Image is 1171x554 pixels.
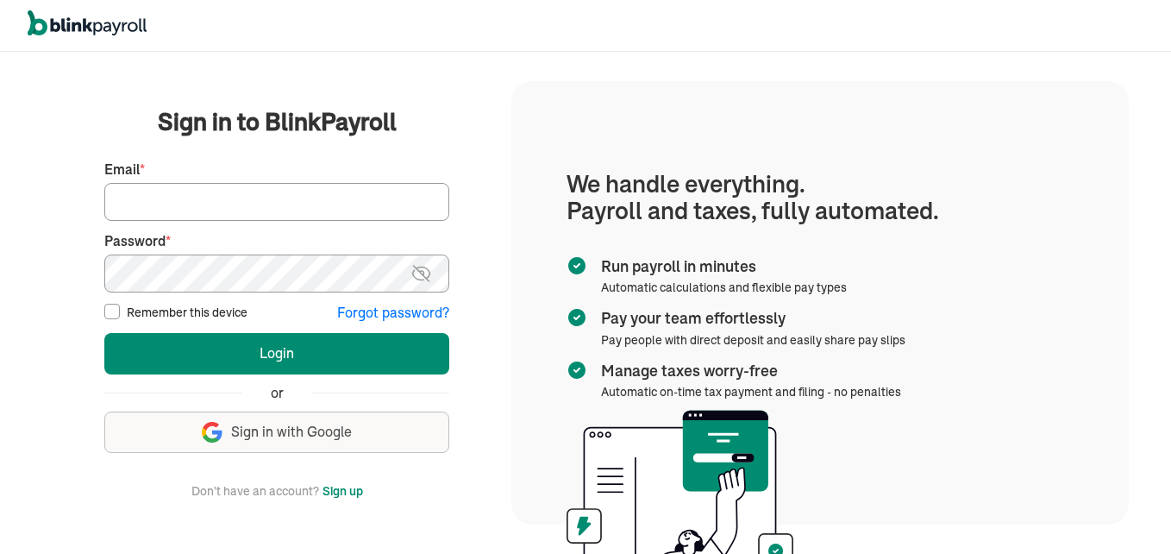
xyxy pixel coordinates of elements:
span: Manage taxes worry-free [601,360,894,382]
label: Password [104,231,449,251]
span: Sign in with Google [231,422,352,442]
img: eye [410,263,432,284]
img: checkmark [567,255,587,276]
span: Pay people with direct deposit and easily share pay slips [601,332,905,348]
span: Don't have an account? [191,481,319,501]
h1: We handle everything. Payroll and taxes, fully automated. [567,171,1074,224]
span: or [271,383,284,403]
span: Pay your team effortlessly [601,307,899,330]
button: Forgot password? [337,303,449,323]
span: Automatic on-time tax payment and filing - no penalties [601,384,901,400]
label: Remember this device [127,304,247,321]
input: Your email address [104,183,449,221]
span: Run payroll in minutes [601,255,840,278]
span: Automatic calculations and flexible pay types [601,280,847,295]
img: logo [28,10,147,36]
img: google [202,422,222,443]
span: Sign in to BlinkPayroll [158,104,397,139]
img: checkmark [567,360,587,381]
label: Email [104,160,449,179]
button: Sign up [322,481,363,501]
button: Sign in with Google [104,412,449,453]
button: Login [104,333,449,375]
img: checkmark [567,307,587,328]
